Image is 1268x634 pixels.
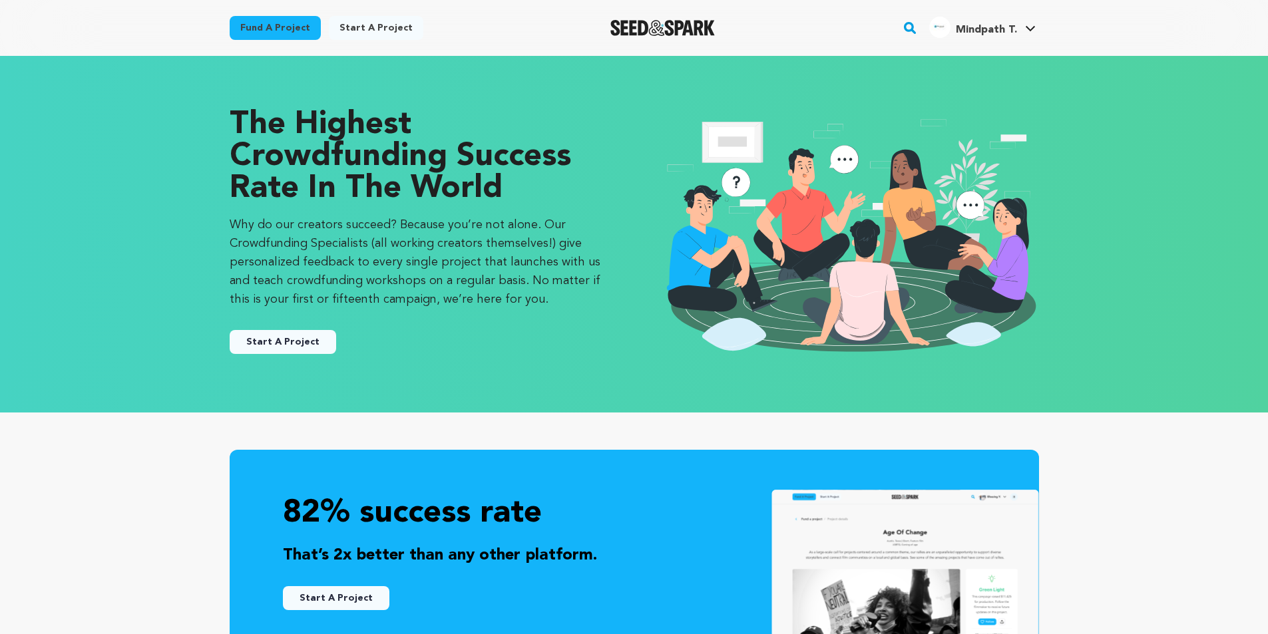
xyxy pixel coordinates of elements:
img: seedandspark start project illustration image [661,109,1039,359]
p: That’s 2x better than any other platform. [283,544,986,567]
div: Mindpath T.'s Profile [929,17,1017,38]
a: Start a project [329,16,423,40]
img: 8225429ba218f0cb.jpg [929,17,951,38]
button: Start A Project [283,586,389,610]
a: Mindpath T.'s Profile [927,14,1038,38]
button: Start A Project [230,330,336,354]
span: Mindpath T.'s Profile [927,14,1038,42]
img: Seed&Spark Logo Dark Mode [610,20,715,36]
p: Why do our creators succeed? Because you’re not alone. Our Crowdfunding Specialists (all working ... [230,216,608,309]
a: Seed&Spark Homepage [610,20,715,36]
a: Fund a project [230,16,321,40]
p: The Highest Crowdfunding Success Rate in the World [230,109,608,205]
p: 82% success rate [283,492,986,536]
span: Mindpath T. [956,25,1017,35]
